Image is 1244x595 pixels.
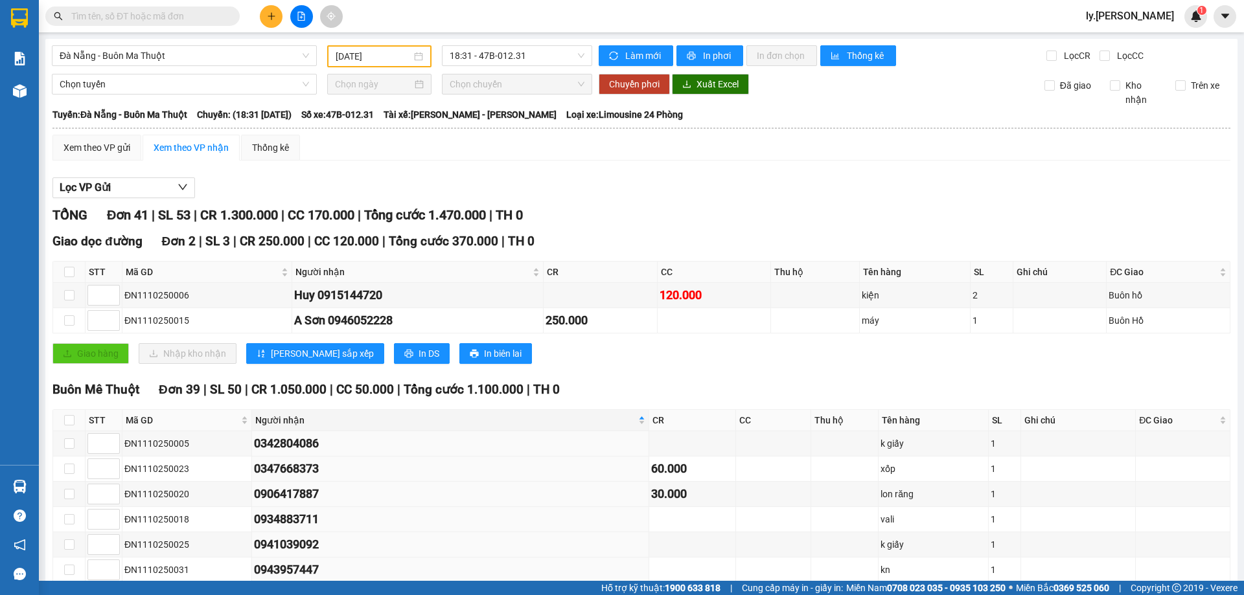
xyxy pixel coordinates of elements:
[397,382,400,397] span: |
[52,109,187,120] b: Tuyến: Đà Nẵng - Buôn Ma Thuột
[162,234,196,249] span: Đơn 2
[599,74,670,95] button: Chuyển phơi
[200,207,278,223] span: CR 1.300.000
[60,179,111,196] span: Lọc VP Gửi
[1054,583,1109,593] strong: 0369 525 060
[107,207,148,223] span: Đơn 41
[11,8,28,28] img: logo-vxr
[124,313,290,328] div: ĐN1110250015
[862,288,968,302] div: kiện
[599,45,673,66] button: syncLàm mới
[13,480,27,493] img: warehouse-icon
[703,49,733,63] span: In phơi
[546,311,655,330] div: 250.000
[450,46,584,65] span: 18:31 - 47B-012.31
[1112,49,1146,63] span: Lọc CC
[330,382,333,397] span: |
[335,77,412,91] input: Chọn ngày
[1197,6,1206,15] sup: 1
[290,5,313,28] button: file-add
[1190,10,1202,22] img: icon-new-feature
[254,535,647,554] div: 0941039092
[991,487,1019,501] div: 1
[327,12,336,21] span: aim
[971,262,1013,283] th: SL
[394,343,450,364] button: printerIn DS
[122,283,292,308] td: ĐN1110250006
[1139,413,1217,427] span: ĐC Giao
[496,207,523,223] span: TH 0
[252,140,289,155] div: Thống kê
[197,107,292,122] span: Chuyến: (18:31 [DATE])
[973,288,1011,302] div: 2
[52,382,139,397] span: Buôn Mê Thuột
[288,207,354,223] span: CC 170.000
[60,46,309,65] span: Đà Nẵng - Buôn Ma Thuột
[257,349,266,359] span: sort-ascending
[203,382,207,397] span: |
[205,234,230,249] span: SL 3
[881,436,986,451] div: k giấy
[210,382,242,397] span: SL 50
[1076,8,1184,24] span: ly.[PERSON_NAME]
[609,51,620,62] span: sync
[240,234,305,249] span: CR 250.000
[601,581,720,595] span: Hỗ trợ kỹ thuật:
[124,288,290,302] div: ĐN1110250006
[152,207,155,223] span: |
[246,343,384,364] button: sort-ascending[PERSON_NAME] sắp xếp
[158,207,190,223] span: SL 53
[676,45,743,66] button: printerIn phơi
[736,410,811,431] th: CC
[124,487,249,501] div: ĐN1110250020
[665,583,720,593] strong: 1900 633 818
[254,460,647,478] div: 0347668373
[159,382,200,397] span: Đơn 39
[297,12,306,21] span: file-add
[63,140,130,155] div: Xem theo VP gửi
[544,262,658,283] th: CR
[484,346,522,361] span: In biên lai
[470,349,479,359] span: printer
[881,563,986,577] div: kn
[382,234,386,249] span: |
[364,207,486,223] span: Tổng cước 1.470.000
[533,382,560,397] span: TH 0
[384,107,557,122] span: Tài xế: [PERSON_NAME] - [PERSON_NAME]
[881,462,986,476] div: xốp
[820,45,896,66] button: bar-chartThống kê
[1109,288,1228,302] div: Buôn hồ
[1009,585,1013,590] span: ⚪️
[527,382,530,397] span: |
[404,382,524,397] span: Tổng cước 1.100.000
[450,74,584,94] span: Chọn chuyến
[54,12,63,21] span: search
[1055,78,1096,93] span: Đã giao
[860,262,971,283] th: Tên hàng
[887,583,1006,593] strong: 0708 023 035 - 0935 103 250
[139,343,236,364] button: downloadNhập kho nhận
[52,207,87,223] span: TỔNG
[658,262,772,283] th: CC
[991,512,1019,526] div: 1
[1199,6,1204,15] span: 1
[13,52,27,65] img: solution-icon
[301,107,374,122] span: Số xe: 47B-012.31
[672,74,749,95] button: downloadXuất Excel
[1120,78,1166,107] span: Kho nhận
[308,234,311,249] span: |
[199,234,202,249] span: |
[991,563,1019,577] div: 1
[846,581,1006,595] span: Miền Nam
[697,77,739,91] span: Xuất Excel
[124,563,249,577] div: ĐN1110250031
[52,177,195,198] button: Lọc VP Gửi
[1172,583,1181,592] span: copyright
[245,382,248,397] span: |
[122,507,252,532] td: ĐN1110250018
[989,410,1021,431] th: SL
[122,532,252,557] td: ĐN1110250025
[122,482,252,507] td: ĐN1110250020
[1016,581,1109,595] span: Miền Bắc
[233,234,236,249] span: |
